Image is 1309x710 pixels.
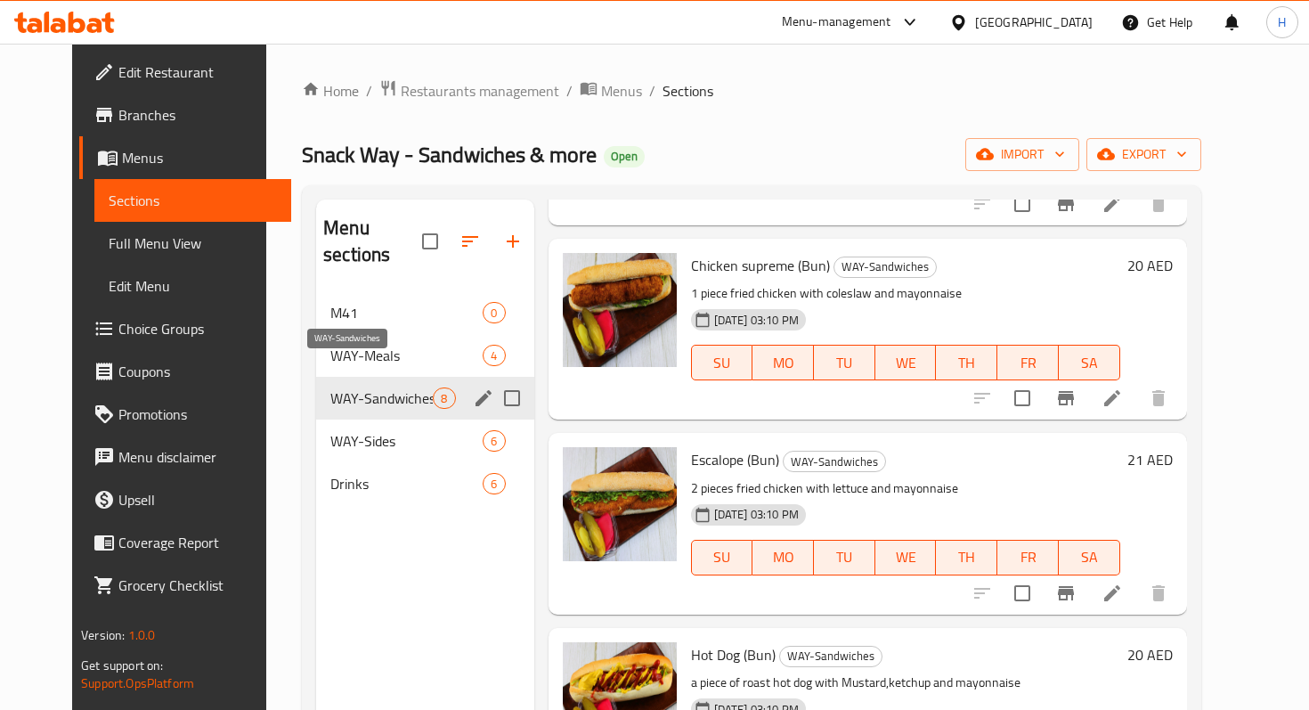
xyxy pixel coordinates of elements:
span: Menu disclaimer [118,446,276,468]
button: WE [875,540,937,575]
span: 1.0.0 [128,624,156,647]
p: 1 piece fried chicken with coleslaw and mayonnaise [691,282,1120,305]
div: M410 [316,291,533,334]
a: Support.OpsPlatform [81,672,194,695]
a: Coverage Report [79,521,290,564]
span: Escalope (Bun) [691,446,779,473]
span: 6 [484,476,504,493]
span: Drinks [330,473,483,494]
span: TU [821,544,868,570]
span: Grocery Checklist [118,575,276,596]
span: Edit Restaurant [118,61,276,83]
span: WE [882,350,930,376]
span: Menus [601,80,642,102]
span: 8 [434,390,454,407]
span: Select to update [1004,575,1041,612]
div: items [483,302,505,323]
span: SA [1066,350,1113,376]
span: WAY-Sandwiches [784,452,885,472]
span: Snack Way - Sandwiches & more [302,135,597,175]
button: Branch-specific-item [1045,572,1087,615]
div: Menu-management [782,12,891,33]
div: items [483,430,505,452]
a: Edit menu item [1102,388,1123,409]
div: WAY-Sides [330,430,483,452]
span: Promotions [118,404,276,425]
a: Edit menu item [1102,193,1123,215]
span: WAY-Sandwiches [330,388,433,409]
button: TH [936,345,997,380]
span: Open [604,149,645,164]
button: TH [936,540,997,575]
a: Edit menu item [1102,583,1123,604]
span: Chicken supreme (Bun) [691,252,830,279]
span: export [1101,143,1187,166]
h6: 21 AED [1127,447,1173,472]
span: WAY-Meals [330,345,483,366]
h6: 20 AED [1127,253,1173,278]
span: [DATE] 03:10 PM [707,312,806,329]
div: WAY-Sandwiches8edit [316,377,533,420]
div: WAY-Sandwiches [783,451,886,472]
div: WAY-Sandwiches [833,257,937,278]
a: Sections [94,179,290,222]
span: import [980,143,1065,166]
nav: Menu sections [316,284,533,512]
button: WE [875,345,937,380]
img: Chicken supreme (Bun) [563,253,677,367]
span: 4 [484,347,504,364]
span: MO [760,544,807,570]
h6: 20 AED [1127,642,1173,667]
a: Grocery Checklist [79,564,290,607]
span: SU [699,544,746,570]
span: Hot Dog (Bun) [691,641,776,668]
a: Edit Menu [94,265,290,307]
button: TU [814,345,875,380]
div: items [483,473,505,494]
span: Get support on: [81,654,163,677]
span: FR [1004,350,1052,376]
span: Full Menu View [109,233,276,254]
h2: Menu sections [323,215,421,268]
span: M41 [330,302,483,323]
span: Coupons [118,361,276,382]
a: Menus [79,136,290,179]
button: FR [997,540,1059,575]
li: / [366,80,372,102]
span: Sort sections [449,220,492,263]
span: H [1278,12,1286,32]
span: Branches [118,104,276,126]
a: Home [302,80,359,102]
button: Add section [492,220,534,263]
span: TH [943,544,990,570]
span: Menus [122,147,276,168]
span: MO [760,350,807,376]
a: Edit Restaurant [79,51,290,94]
img: Escalope (Bun) [563,447,677,561]
a: Upsell [79,478,290,521]
div: WAY-Sides6 [316,420,533,462]
li: / [649,80,655,102]
button: edit [470,385,497,412]
p: a piece of roast hot dog with Mustard,ketchup and mayonnaise [691,672,1120,694]
div: items [433,388,455,409]
span: Version: [81,624,125,647]
button: import [965,138,1079,171]
button: TU [814,540,875,575]
button: FR [997,345,1059,380]
button: delete [1137,377,1180,420]
div: Open [604,146,645,167]
span: 6 [484,433,504,450]
a: Branches [79,94,290,136]
a: Coupons [79,350,290,393]
a: Menu disclaimer [79,436,290,478]
button: MO [752,345,814,380]
div: Drinks6 [316,462,533,505]
li: / [566,80,573,102]
button: delete [1137,572,1180,615]
span: Restaurants management [401,80,559,102]
nav: breadcrumb [302,79,1201,102]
